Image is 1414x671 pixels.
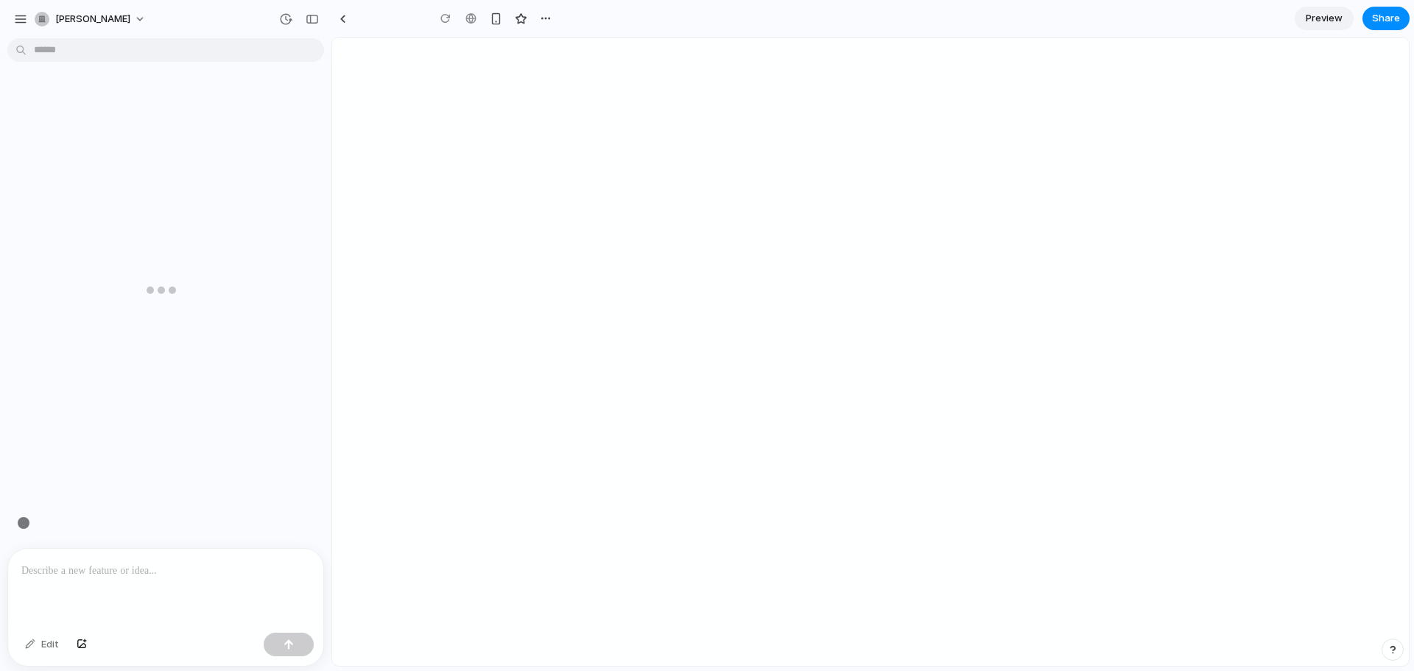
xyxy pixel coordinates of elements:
span: Share [1372,11,1400,26]
button: [PERSON_NAME] [29,7,153,31]
span: Preview [1306,11,1343,26]
a: Preview [1295,7,1354,30]
button: Share [1362,7,1410,30]
span: [PERSON_NAME] [55,12,130,27]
